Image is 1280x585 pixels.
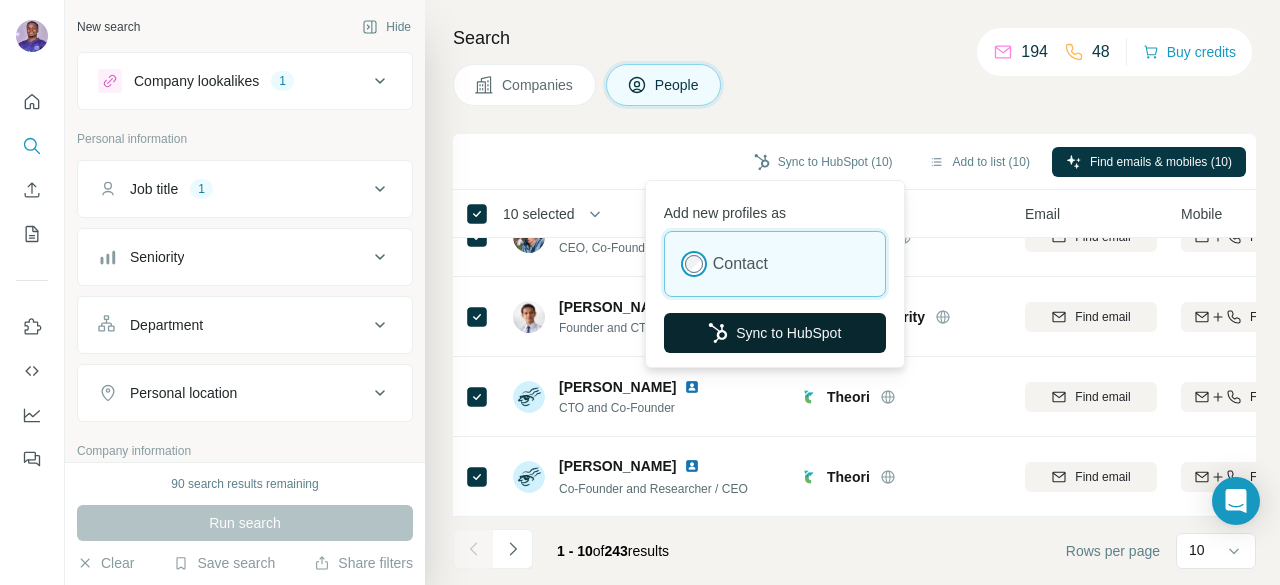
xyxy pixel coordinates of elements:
[77,18,140,36] div: New search
[559,399,724,417] span: CTO and Co-Founder
[314,553,413,573] button: Share filters
[130,383,237,403] div: Personal location
[16,172,48,208] button: Enrich CSV
[801,389,817,405] img: Logo of Theori
[16,84,48,120] button: Quick start
[190,180,213,198] div: 1
[1092,40,1110,64] p: 48
[493,529,533,569] button: Navigate to next page
[827,387,870,407] span: Theori
[559,239,724,257] span: CEO, Co-Founder
[1052,147,1246,177] button: Find emails & mobiles (10)
[78,165,412,213] button: Job title1
[16,128,48,164] button: Search
[130,179,178,199] div: Job title
[16,353,48,389] button: Use Surfe API
[513,301,545,333] img: Avatar
[77,442,413,460] p: Company information
[513,461,545,493] img: Avatar
[1025,382,1157,412] button: Find email
[605,543,628,559] span: 243
[1075,388,1130,406] span: Find email
[593,543,605,559] span: of
[557,543,669,559] span: results
[915,147,1044,177] button: Add to list (10)
[78,57,412,105] button: Company lookalikes1
[1025,204,1060,224] span: Email
[134,71,259,91] div: Company lookalikes
[559,297,676,317] span: [PERSON_NAME]
[1090,153,1232,171] span: Find emails & mobiles (10)
[78,301,412,349] button: Department
[271,72,294,90] div: 1
[130,247,184,267] div: Seniority
[16,441,48,477] button: Feedback
[16,216,48,252] button: My lists
[559,319,724,337] span: Founder and CTO
[16,397,48,433] button: Dashboard
[16,309,48,345] button: Use Surfe on LinkedIn
[557,543,593,559] span: 1 - 10
[664,313,886,353] button: Sync to HubSpot
[1212,477,1260,525] div: Open Intercom Messenger
[502,75,575,95] span: Companies
[1025,462,1157,492] button: Find email
[130,315,203,335] div: Department
[1189,540,1205,560] p: 10
[171,475,318,493] div: 90 search results remaining
[1075,468,1130,486] span: Find email
[1025,302,1157,332] button: Find email
[503,204,575,224] span: 10 selected
[513,381,545,413] img: Avatar
[559,377,676,397] span: [PERSON_NAME]
[827,467,870,487] span: Theori
[1143,38,1236,66] button: Buy credits
[453,24,1256,52] h4: Search
[1181,204,1222,224] span: Mobile
[740,147,907,177] button: Sync to HubSpot (10)
[77,130,413,148] p: Personal information
[684,379,700,395] img: LinkedIn logo
[684,458,700,474] img: LinkedIn logo
[16,20,48,52] img: Avatar
[173,553,275,573] button: Save search
[655,75,701,95] span: People
[77,553,134,573] button: Clear
[78,369,412,417] button: Personal location
[801,469,817,485] img: Logo of Theori
[559,482,748,496] span: Co-Founder and Researcher / CEO
[1075,308,1130,326] span: Find email
[78,233,412,281] button: Seniority
[713,252,768,276] label: Contact
[1066,541,1160,561] span: Rows per page
[1021,40,1048,64] p: 194
[559,456,676,476] span: [PERSON_NAME]
[664,195,886,223] p: Add new profiles as
[348,12,425,42] button: Hide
